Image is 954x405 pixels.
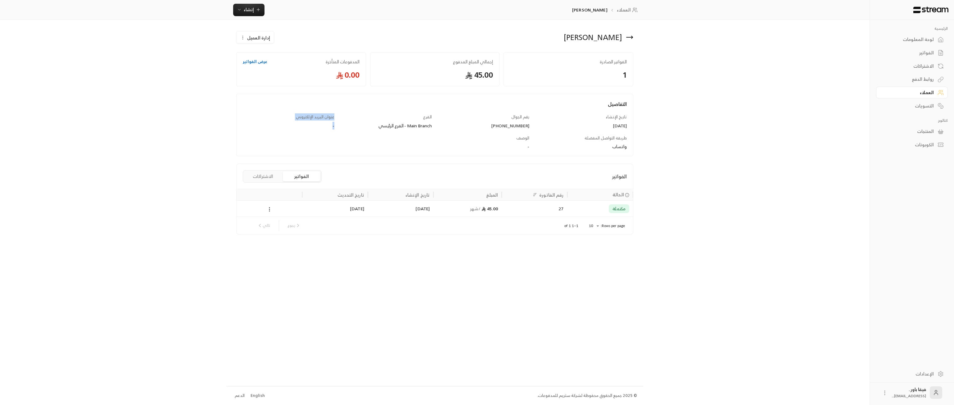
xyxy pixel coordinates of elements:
[243,59,267,65] a: عرض الفواتير
[486,191,498,199] div: المبلغ
[438,123,529,129] div: [PHONE_NUMBER]
[612,173,627,180] span: الفواتير
[876,34,948,46] a: لوحة المعلومات
[608,100,627,108] span: التفاصيل
[511,113,529,121] span: رقم الجوال
[564,223,578,228] p: 1–1 of 1
[876,26,948,31] p: الرئيسية
[243,123,334,129] div: -
[505,201,563,216] div: 27
[377,70,493,80] span: 45.00
[423,113,432,121] span: الفرع
[876,87,948,99] a: العملاء
[372,201,430,216] div: [DATE]
[340,123,432,129] div: Main Branch - الفرع الرئيسي
[244,171,282,181] button: الاشتراكات
[876,118,948,123] p: كتالوج
[876,139,948,151] a: الكوبونات
[535,123,627,129] div: [DATE]
[470,205,481,212] span: / شهر
[283,171,320,181] button: الفواتير
[243,70,359,80] span: 0.00
[233,390,246,401] a: الدعم
[884,36,934,43] div: لوحة المعلومات
[244,6,254,13] span: إنشاء
[340,143,529,150] div: -
[876,73,948,85] a: روابط الدفع
[247,34,270,41] span: إدارة العميل
[606,113,627,121] span: تاريخ الإنشاء
[892,386,926,399] div: فيقا باور .
[437,201,498,216] div: 45.00
[251,393,265,399] div: English
[296,113,334,121] span: عنوان البريد الإلكتروني
[601,223,625,228] p: Rows per page:
[884,128,934,134] div: المنتجات
[564,32,622,42] div: [PERSON_NAME]
[377,59,493,65] span: إجمالي المبلغ المدفوع
[876,125,948,138] a: المنتجات
[537,393,637,399] div: © 2025 جميع الحقوق محفوظة لشركة ستريم للمدفوعات.
[539,191,563,199] div: رقم الفاتورة
[884,371,934,377] div: الإعدادات
[585,134,627,142] span: طريقة التواصل المفضلة
[572,7,640,13] nav: breadcrumb
[405,191,430,199] div: تاريخ الإنشاء
[884,50,934,56] div: الفواتير
[237,31,274,44] button: إدارة العميل
[236,52,366,86] a: المدفوعات المتأخرةعرض الفواتير0.00
[233,4,264,16] button: إنشاء
[876,368,948,380] a: الإعدادات
[913,7,949,13] img: Logo
[586,222,601,230] div: 10
[613,206,626,212] span: مكتملة
[876,47,948,59] a: الفواتير
[884,89,934,96] div: العملاء
[876,60,948,72] a: الاشتراكات
[612,143,627,150] span: واتساب
[531,191,539,198] button: Sort
[884,63,934,69] div: الاشتراكات
[617,7,640,13] a: العملاء
[337,191,364,199] div: تاريخ التحديث
[884,76,934,82] div: روابط الدفع
[510,59,627,65] span: الفواتير الصادرة
[892,393,926,399] span: [EMAIL_ADDRESS]....
[613,191,624,198] span: الحالة
[884,142,934,148] div: الكوبونات
[326,59,359,65] span: المدفوعات المتأخرة
[516,134,529,142] span: الوصف
[510,70,627,80] span: 1
[876,100,948,112] a: التسويات
[306,201,364,216] div: [DATE]
[572,7,608,13] p: [PERSON_NAME]
[884,103,934,109] div: التسويات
